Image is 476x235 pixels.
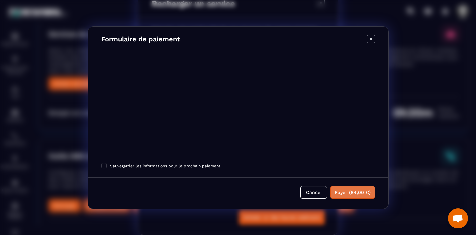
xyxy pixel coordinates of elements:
[300,186,327,198] button: Cancel
[100,70,376,160] iframe: Cadre de saisie sécurisé pour le paiement
[330,186,375,198] button: Payer (84,00 €)
[110,163,220,168] span: Sauvegarder les informations pour le prochain paiement
[101,35,180,44] h4: Formulaire de paiement
[448,208,468,228] div: Ouvrir le chat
